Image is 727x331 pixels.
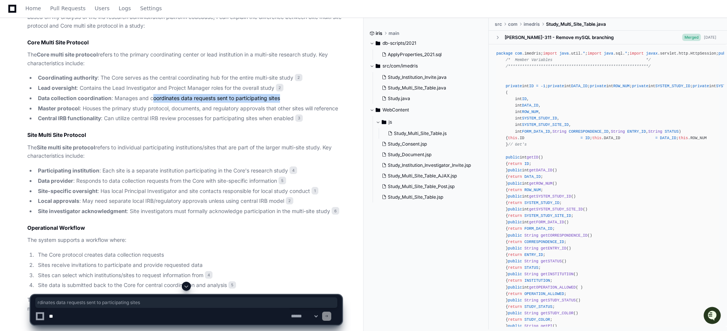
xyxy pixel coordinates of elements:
[679,136,688,140] span: this
[604,51,614,56] span: java
[552,129,566,134] span: String
[581,136,583,140] span: =
[129,59,138,68] button: Start new chat
[36,114,342,123] li: : Can utilize central IRB review processes for participating sites when enabled
[524,174,541,179] span: DATA_ID
[524,162,529,166] span: ID
[529,194,571,199] span: getSYSTEM_STUDY_ID
[376,105,380,115] svg: Directory
[76,80,92,85] span: Pylon
[279,177,286,184] span: 5
[36,187,342,196] li: : Has local Principal Investigator and site contacts responsible for local study conduct
[648,129,662,134] span: String
[312,187,318,195] span: 1
[38,95,112,101] strong: Data collection coordination
[370,60,483,72] button: src/com/imedris
[38,115,101,121] strong: Central IRB functionality
[382,118,386,127] svg: Directory
[50,6,85,11] span: Pull Requests
[38,167,99,174] strong: Participating institution
[38,300,335,306] span: rdinates data requests sent to participating sites
[38,208,127,214] strong: Site investigator acknowledgment
[522,103,538,108] span: DATA_ID
[394,130,447,136] span: Study_Multi_Site_Table.js
[36,94,342,103] li: : Manages and coordinates data requests sent to participating sites
[36,271,342,280] li: Sites can select which institutions/sites to request information from
[382,107,409,113] span: WebContent
[228,281,236,289] span: 5
[27,143,342,161] p: The refers to individual participating institutions/sites that are part of the larger multi-site ...
[548,84,564,88] span: private
[508,246,522,251] span: public
[37,144,95,151] strong: Site multi site protocol
[546,21,606,27] span: Study_Multi_Site_Table.java
[36,84,342,93] li: : Contains the Lead Investigator and Project Manager roles for the overall study
[119,6,131,11] span: Logs
[376,30,382,36] span: iris
[508,220,522,224] span: public
[571,84,587,88] span: DATA_ID
[691,51,716,56] span: HttpSession
[505,35,614,41] div: [PERSON_NAME]-311 - Remove mySQL branching
[8,30,138,42] div: Welcome
[529,220,564,224] span: getFORM_DATA_ID
[559,51,569,56] span: java
[388,194,443,200] span: Study_Multi_Site_Table.jsp
[388,152,431,158] span: Study_Document.jsp
[508,136,518,140] span: this
[541,259,562,264] span: getSTATUS
[27,224,342,232] h2: Operational Workflow
[508,259,522,264] span: public
[382,40,416,46] span: db-scripts/2021
[529,168,552,173] span: getDATA_ID
[27,131,342,139] h2: Site Multi Site Protocol
[26,64,110,70] div: We're offline, but we'll be back soon!
[508,188,522,192] span: return
[524,246,538,251] span: String
[592,136,602,140] span: this
[627,129,646,134] span: ENTRY_ID
[541,233,587,238] span: getCORRESPONDENCE_ID
[8,8,23,23] img: PlayerZero
[524,188,541,192] span: ROW_NUM
[522,97,527,101] span: ID
[522,129,550,134] span: FORM_DATA_ID
[26,56,124,64] div: Start new chat
[38,74,98,81] strong: Coordinating authority
[389,119,392,125] span: js
[27,236,342,245] p: The system supports a workflow where:
[506,84,522,88] span: private
[508,226,522,231] span: return
[379,93,478,104] button: Study.java
[37,51,98,58] strong: Core multi site protocol
[95,6,110,11] span: Users
[508,168,522,173] span: public
[632,84,648,88] span: private
[508,253,522,257] span: return
[613,84,629,88] span: ROW_NUM
[36,104,342,113] li: : Houses the primary study protocol, documents, and regulatory approvals that other sites will re...
[522,122,569,127] span: SYSTEM_STUDY_SITE_ID
[541,272,573,276] span: getINSTITUTION
[385,128,478,139] button: Study_Multi_Site_Table.js
[376,61,380,71] svg: Directory
[590,84,606,88] span: private
[524,51,541,56] span: imedris
[515,51,522,56] span: com
[36,281,342,290] li: Site data is submitted back to the Core for central coordination and analysis
[140,6,162,11] span: Settings
[370,104,483,116] button: WebContent
[36,197,342,206] li: : May need separate local IRB/regulatory approvals unless using central IRB model
[388,96,410,102] span: Study.java
[388,141,427,147] span: Study_Consent.jsp
[665,129,679,134] span: STATUS
[508,194,522,199] span: public
[38,85,77,91] strong: Lead oversight
[382,63,418,69] span: src/com/imedris
[682,34,701,41] span: Merged
[379,139,478,149] button: Study_Consent.jsp
[508,240,522,244] span: return
[655,136,658,140] span: =
[295,74,302,82] span: 2
[571,51,581,56] span: util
